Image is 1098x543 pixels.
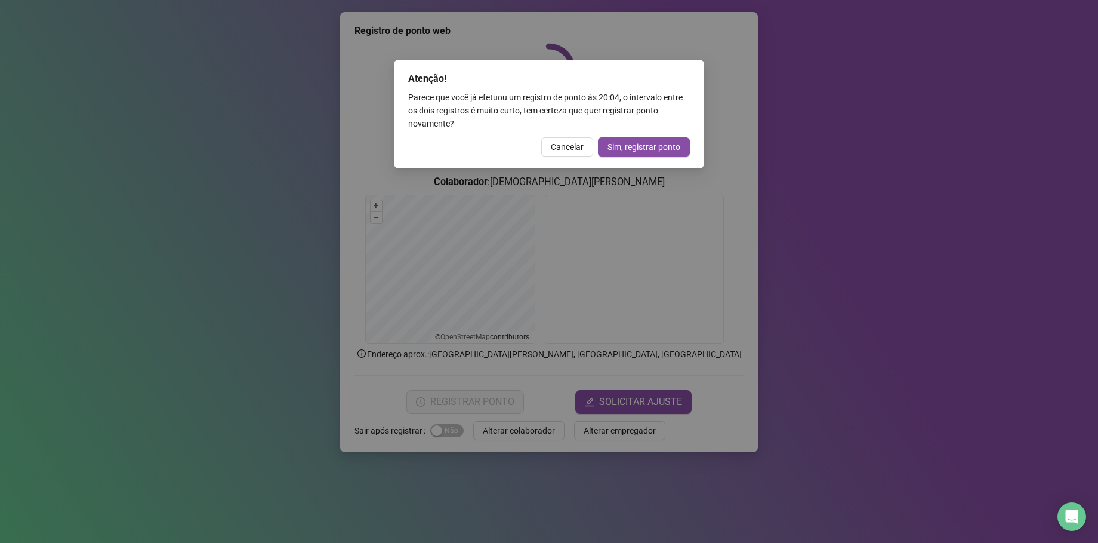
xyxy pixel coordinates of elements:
[598,137,690,157] button: Sim, registrar ponto
[551,140,584,154] span: Cancelar
[408,72,690,86] div: Atenção!
[607,140,680,154] span: Sim, registrar ponto
[541,137,593,157] button: Cancelar
[408,91,690,130] div: Parece que você já efetuou um registro de ponto às 20:04 , o intervalo entre os dois registros é ...
[1057,502,1086,531] div: Open Intercom Messenger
